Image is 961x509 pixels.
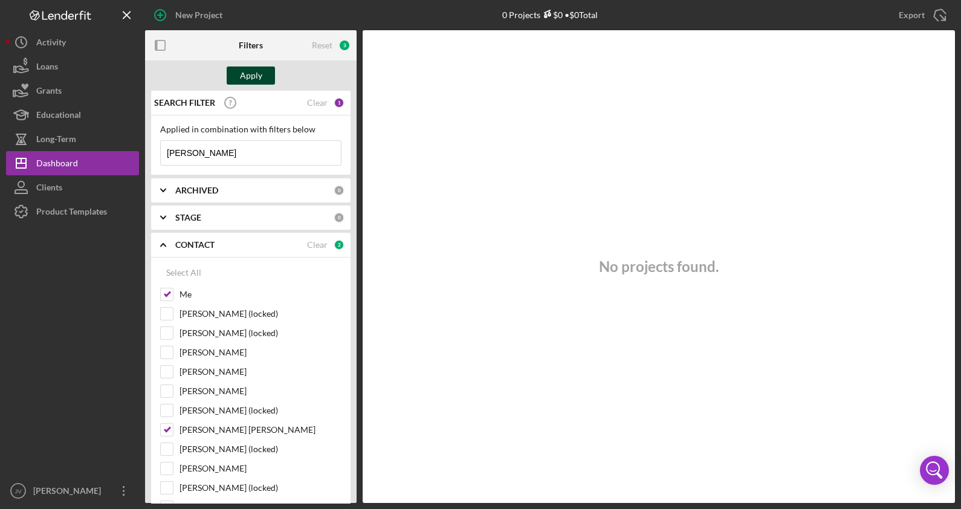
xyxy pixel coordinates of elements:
button: Long-Term [6,127,139,151]
label: [PERSON_NAME] [PERSON_NAME] [180,424,341,436]
button: JV[PERSON_NAME] [6,479,139,503]
div: Long-Term [36,127,76,154]
div: Open Intercom Messenger [920,456,949,485]
div: Apply [240,66,262,85]
h3: No projects found. [599,258,719,275]
div: 0 [334,185,345,196]
div: Grants [36,79,62,106]
div: [PERSON_NAME] [30,479,109,506]
button: Select All [160,261,207,285]
div: 0 [334,212,345,223]
div: 1 [334,97,345,108]
div: Educational [36,103,81,130]
label: Me [180,288,341,300]
label: [PERSON_NAME] (locked) [180,443,341,455]
div: New Project [175,3,222,27]
b: Filters [239,41,263,50]
div: Activity [36,30,66,57]
div: Clear [307,98,328,108]
div: Product Templates [36,199,107,227]
div: Applied in combination with filters below [160,125,341,134]
div: Select All [166,261,201,285]
button: Export [887,3,955,27]
label: [PERSON_NAME] (locked) [180,404,341,417]
label: [PERSON_NAME] [180,346,341,358]
div: 0 Projects • $0 Total [502,10,598,20]
button: Apply [227,66,275,85]
label: [PERSON_NAME] [180,462,341,475]
label: [PERSON_NAME] [180,366,341,378]
button: Product Templates [6,199,139,224]
b: ARCHIVED [175,186,218,195]
div: Reset [312,41,332,50]
label: [PERSON_NAME] (locked) [180,308,341,320]
button: Clients [6,175,139,199]
div: Dashboard [36,151,78,178]
label: [PERSON_NAME] (locked) [180,482,341,494]
button: Activity [6,30,139,54]
b: STAGE [175,213,201,222]
button: New Project [145,3,235,27]
label: [PERSON_NAME] (locked) [180,327,341,339]
b: CONTACT [175,240,215,250]
div: 2 [334,239,345,250]
button: Loans [6,54,139,79]
div: Export [899,3,925,27]
div: $0 [540,10,563,20]
button: Educational [6,103,139,127]
text: JV [15,488,22,494]
div: Clear [307,240,328,250]
div: Clients [36,175,62,203]
label: [PERSON_NAME] [180,385,341,397]
button: Dashboard [6,151,139,175]
button: Grants [6,79,139,103]
b: SEARCH FILTER [154,98,215,108]
div: Loans [36,54,58,82]
div: 3 [338,39,351,51]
